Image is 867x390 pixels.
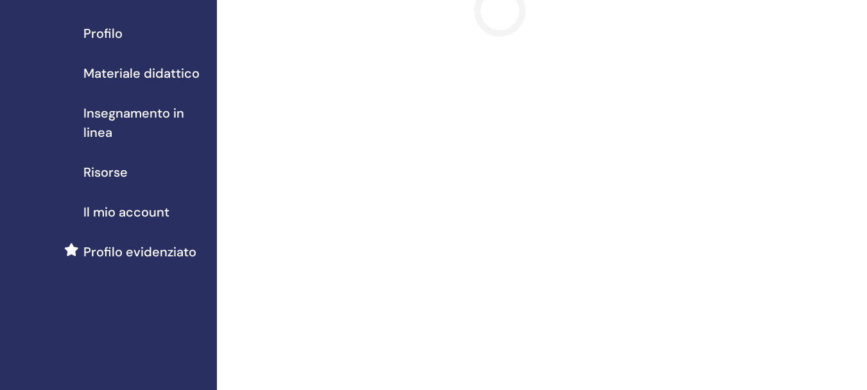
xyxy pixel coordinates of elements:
[83,242,196,261] span: Profilo evidenziato
[83,64,200,83] span: Materiale didattico
[83,103,207,142] span: Insegnamento in linea
[83,163,128,182] span: Risorse
[83,202,169,222] span: Il mio account
[83,24,123,43] span: Profilo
